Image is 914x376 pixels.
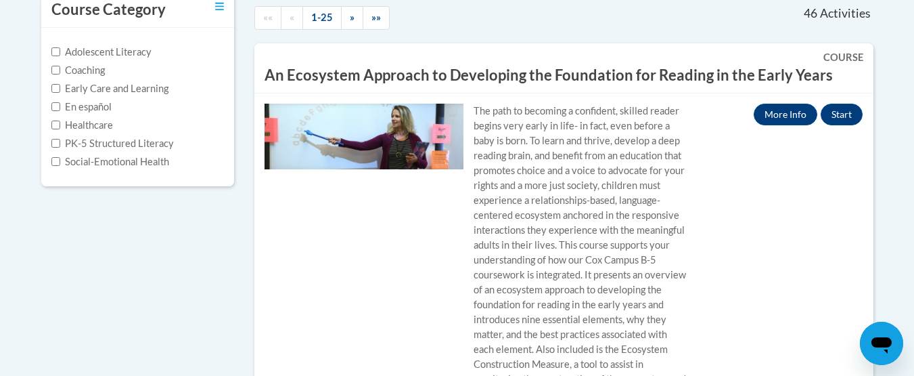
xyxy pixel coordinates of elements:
a: 1-25 [302,6,342,30]
span: »» [371,12,381,23]
input: Checkbox for Options [51,66,60,75]
input: Checkbox for Options [51,157,60,166]
label: PK-5 Structured Literacy [51,136,174,151]
label: Early Care and Learning [51,81,168,96]
label: Healthcare [51,118,113,133]
label: En español [51,100,112,114]
span: «« [263,12,273,23]
input: Checkbox for Options [51,139,60,148]
input: Checkbox for Options [51,84,60,93]
a: More Info [754,104,817,125]
label: Coaching [51,63,105,78]
span: » [350,12,355,23]
input: Checkbox for Options [51,102,60,111]
label: Social-Emotional Health [51,154,169,169]
b: COURSE [823,51,863,63]
h3: An Ecosystem Approach to Developing the Foundation for Reading in the Early Years [265,65,833,86]
input: Checkbox for Options [51,121,60,129]
a: End [363,6,390,30]
span: « [290,12,294,23]
button: Start [821,104,863,125]
a: Begining [254,6,281,30]
img: Course Logo [265,104,464,170]
iframe: Button to launch messaging window [860,322,903,365]
input: Checkbox for Options [51,47,60,56]
span: 46 [804,6,817,21]
span: Activities [820,6,871,21]
label: Adolescent Literacy [51,45,152,60]
a: Previous [281,6,303,30]
a: Next [341,6,363,30]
